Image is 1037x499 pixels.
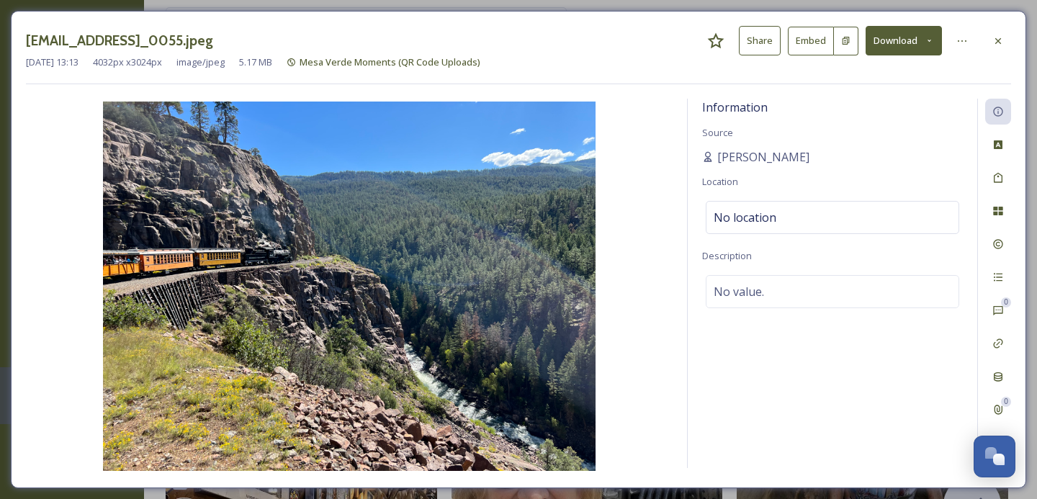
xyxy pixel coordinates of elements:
[26,30,213,51] h3: [EMAIL_ADDRESS]_0055.jpeg
[239,55,272,69] span: 5.17 MB
[26,55,78,69] span: [DATE] 13:13
[300,55,480,68] span: Mesa Verde Moments (QR Code Uploads)
[1001,397,1011,407] div: 0
[702,99,768,115] span: Information
[702,175,738,188] span: Location
[739,26,781,55] button: Share
[717,148,809,166] span: [PERSON_NAME]
[702,249,752,262] span: Description
[176,55,225,69] span: image/jpeg
[866,26,942,55] button: Download
[714,209,776,226] span: No location
[714,283,764,300] span: No value.
[788,27,834,55] button: Embed
[93,55,162,69] span: 4032 px x 3024 px
[1001,297,1011,307] div: 0
[974,436,1015,477] button: Open Chat
[26,102,673,471] img: linlorm%40aol.com-IMG_0055.jpeg
[702,126,733,139] span: Source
